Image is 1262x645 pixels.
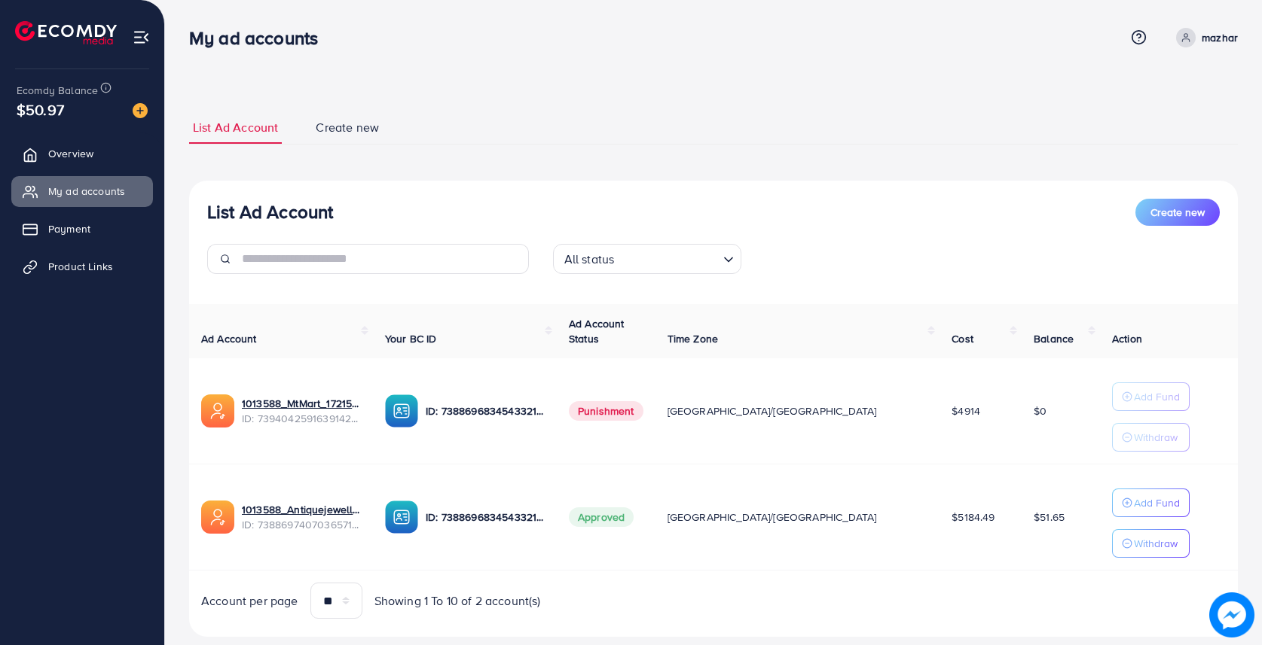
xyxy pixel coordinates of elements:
[242,502,361,517] a: 1013588_Antiquejeweller_1720315192131
[569,316,625,346] span: Ad Account Status
[242,517,361,532] span: ID: 7388697407036571665
[17,99,64,120] span: $50.97
[207,201,333,223] h3: List Ad Account
[1112,488,1190,517] button: Add Fund
[1134,388,1180,406] p: Add Fund
[553,244,741,274] div: Search for option
[48,184,125,199] span: My ad accounts
[668,403,877,418] span: [GEOGRAPHIC_DATA]/[GEOGRAPHIC_DATA]
[11,214,153,244] a: Payment
[11,138,153,169] a: Overview
[242,396,361,427] div: <span class='underline'>1013588_MtMart_1721559701675</span></br>7394042591639142417
[133,103,148,118] img: image
[189,27,330,49] h3: My ad accounts
[668,331,718,346] span: Time Zone
[1134,494,1180,512] p: Add Fund
[426,508,545,526] p: ID: 7388696834543321089
[668,510,877,525] span: [GEOGRAPHIC_DATA]/[GEOGRAPHIC_DATA]
[385,500,418,534] img: ic-ba-acc.ded83a64.svg
[1135,199,1220,226] button: Create new
[619,245,717,270] input: Search for option
[201,500,234,534] img: ic-ads-acc.e4c84228.svg
[1170,28,1238,47] a: mazhar
[1112,529,1190,558] button: Withdraw
[48,259,113,274] span: Product Links
[242,502,361,533] div: <span class='underline'>1013588_Antiquejeweller_1720315192131</span></br>7388697407036571665
[201,394,234,427] img: ic-ads-acc.e4c84228.svg
[952,331,973,346] span: Cost
[193,119,278,136] span: List Ad Account
[242,411,361,426] span: ID: 7394042591639142417
[374,592,541,610] span: Showing 1 To 10 of 2 account(s)
[242,396,361,411] a: 1013588_MtMart_1721559701675
[17,83,98,98] span: Ecomdy Balance
[1134,428,1178,446] p: Withdraw
[11,251,153,281] a: Product Links
[385,394,418,427] img: ic-ba-acc.ded83a64.svg
[316,119,379,136] span: Create new
[426,402,545,420] p: ID: 7388696834543321089
[48,221,90,236] span: Payment
[1112,423,1190,452] button: Withdraw
[201,592,298,610] span: Account per page
[952,510,995,525] span: $5184.49
[1202,29,1238,47] p: mazhar
[561,248,618,270] span: All status
[569,507,634,527] span: Approved
[1209,592,1254,637] img: image
[11,176,153,206] a: My ad accounts
[1112,331,1142,346] span: Action
[385,331,437,346] span: Your BC ID
[133,29,150,46] img: menu
[952,403,980,418] span: $4914
[201,331,257,346] span: Ad Account
[48,146,93,161] span: Overview
[1112,382,1190,411] button: Add Fund
[569,401,643,421] span: Punishment
[15,21,117,44] img: logo
[1034,403,1047,418] span: $0
[1034,510,1065,525] span: $51.65
[1034,331,1074,346] span: Balance
[1150,205,1205,220] span: Create new
[1134,534,1178,552] p: Withdraw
